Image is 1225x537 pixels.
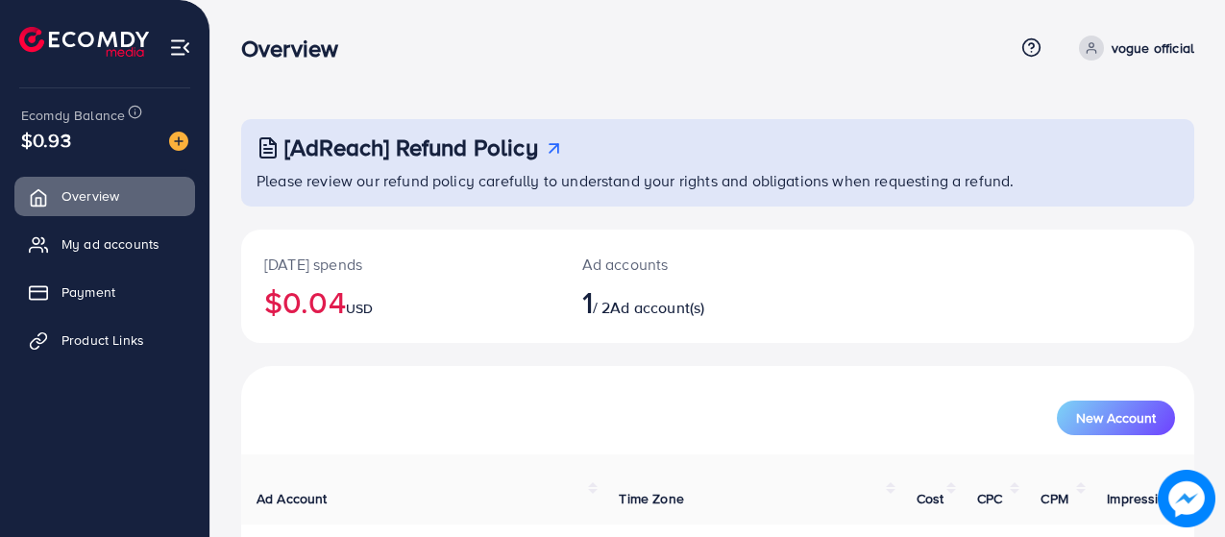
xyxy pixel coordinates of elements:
span: Product Links [61,330,144,350]
span: Ecomdy Balance [21,106,125,125]
button: New Account [1057,401,1175,435]
h2: $0.04 [264,283,536,320]
img: image [1159,471,1215,527]
a: Product Links [14,321,195,359]
span: CPM [1041,489,1067,508]
span: Payment [61,282,115,302]
span: Time Zone [619,489,683,508]
span: $0.93 [21,126,71,154]
p: vogue official [1112,37,1194,60]
span: New Account [1076,411,1156,425]
span: Impression [1107,489,1174,508]
img: image [169,132,188,151]
span: USD [346,299,373,318]
h2: / 2 [582,283,774,320]
span: Ad Account [257,489,328,508]
p: Please review our refund policy carefully to understand your rights and obligations when requesti... [257,169,1183,192]
a: vogue official [1071,36,1194,61]
p: [DATE] spends [264,253,536,276]
h3: Overview [241,35,354,62]
a: My ad accounts [14,225,195,263]
span: 1 [582,280,593,324]
span: Cost [917,489,944,508]
img: logo [19,27,149,57]
a: Overview [14,177,195,215]
p: Ad accounts [582,253,774,276]
span: Overview [61,186,119,206]
a: Payment [14,273,195,311]
span: Ad account(s) [610,297,704,318]
img: menu [169,37,191,59]
h3: [AdReach] Refund Policy [284,134,538,161]
span: My ad accounts [61,234,159,254]
span: CPC [977,489,1002,508]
